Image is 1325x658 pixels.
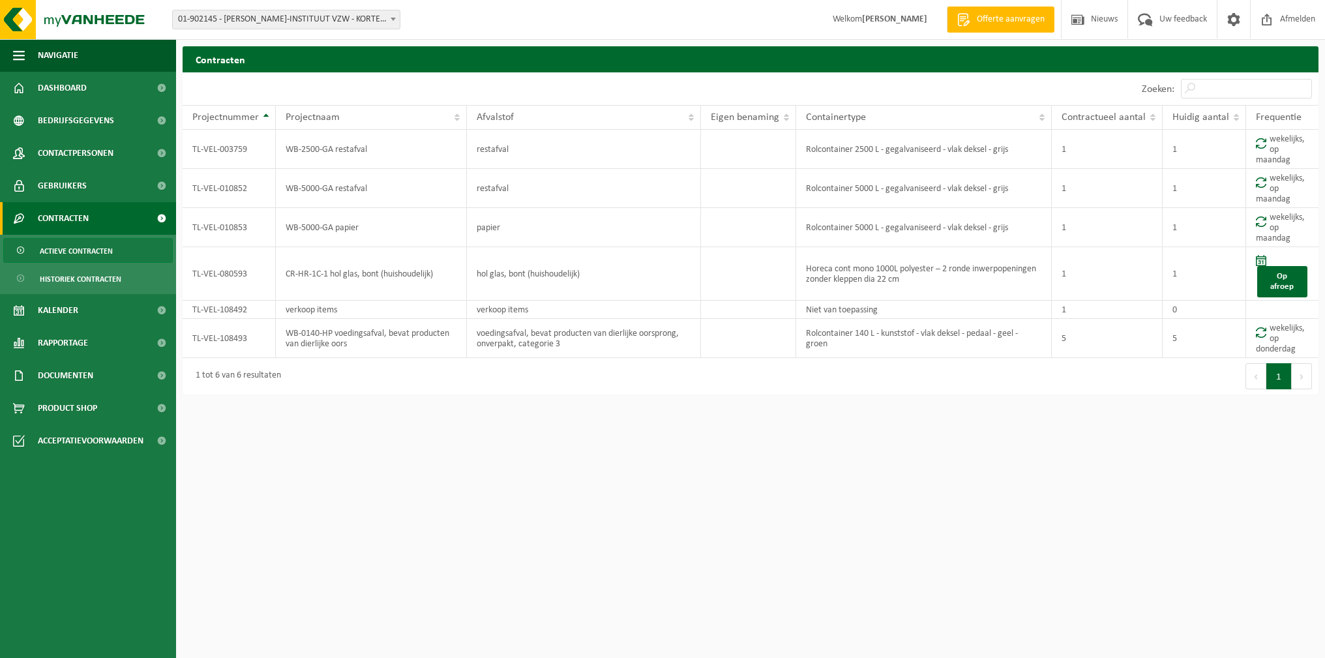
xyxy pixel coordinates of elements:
span: Kalender [38,294,78,327]
td: verkoop items [467,301,702,319]
td: voedingsafval, bevat producten van dierlijke oorsprong, onverpakt, categorie 3 [467,319,702,358]
span: Containertype [806,112,866,123]
span: Navigatie [38,39,78,72]
span: Frequentie [1256,112,1302,123]
td: Niet van toepassing [796,301,1052,319]
td: 5 [1052,319,1163,358]
td: papier [467,208,702,247]
span: 01-902145 - MARGARETA-MARIA-INSTITUUT VZW - KORTEMARK [173,10,400,29]
span: Documenten [38,359,93,392]
td: TL-VEL-003759 [183,130,276,169]
td: Rolcontainer 5000 L - gegalvaniseerd - vlak deksel - grijs [796,169,1052,208]
span: Actieve contracten [40,239,113,263]
td: WB-5000-GA papier [276,208,467,247]
td: TL-VEL-080593 [183,247,276,301]
a: Offerte aanvragen [947,7,1054,33]
td: hol glas, bont (huishoudelijk) [467,247,702,301]
label: Zoeken: [1142,84,1174,95]
td: 1 [1052,130,1163,169]
span: Bedrijfsgegevens [38,104,114,137]
td: 1 [1163,169,1246,208]
span: Offerte aanvragen [974,13,1048,26]
span: Afvalstof [477,112,514,123]
td: Rolcontainer 5000 L - gegalvaniseerd - vlak deksel - grijs [796,208,1052,247]
td: wekelijks, op maandag [1246,208,1318,247]
td: WB-2500-GA restafval [276,130,467,169]
td: WB-5000-GA restafval [276,169,467,208]
a: Actieve contracten [3,238,173,263]
button: Next [1292,363,1312,389]
td: TL-VEL-010852 [183,169,276,208]
td: restafval [467,130,702,169]
td: 1 [1163,208,1246,247]
a: Op afroep [1257,266,1307,297]
td: 1 [1052,208,1163,247]
span: Historiek contracten [40,267,121,292]
button: Previous [1245,363,1266,389]
td: TL-VEL-010853 [183,208,276,247]
td: 5 [1163,319,1246,358]
td: Rolcontainer 140 L - kunststof - vlak deksel - pedaal - geel - groen [796,319,1052,358]
td: wekelijks, op maandag [1246,130,1318,169]
span: Contactpersonen [38,137,113,170]
td: 1 [1052,247,1163,301]
td: wekelijks, op maandag [1246,169,1318,208]
td: 1 [1052,301,1163,319]
strong: [PERSON_NAME] [862,14,927,24]
span: Dashboard [38,72,87,104]
h2: Contracten [183,46,1318,72]
span: Huidig aantal [1172,112,1229,123]
td: 1 [1163,247,1246,301]
td: Horeca cont mono 1000L polyester – 2 ronde inwerpopeningen zonder kleppen dia 22 cm [796,247,1052,301]
td: wekelijks, op donderdag [1246,319,1318,358]
td: 0 [1163,301,1246,319]
span: 01-902145 - MARGARETA-MARIA-INSTITUUT VZW - KORTEMARK [172,10,400,29]
span: Eigen benaming [711,112,779,123]
a: Historiek contracten [3,266,173,291]
div: 1 tot 6 van 6 resultaten [189,365,281,388]
button: 1 [1266,363,1292,389]
span: Product Shop [38,392,97,425]
span: Projectnaam [286,112,340,123]
td: restafval [467,169,702,208]
span: Rapportage [38,327,88,359]
td: TL-VEL-108493 [183,319,276,358]
span: Projectnummer [192,112,259,123]
span: Gebruikers [38,170,87,202]
span: Acceptatievoorwaarden [38,425,143,457]
td: Rolcontainer 2500 L - gegalvaniseerd - vlak deksel - grijs [796,130,1052,169]
span: Contractueel aantal [1062,112,1146,123]
td: TL-VEL-108492 [183,301,276,319]
td: verkoop items [276,301,467,319]
span: Contracten [38,202,89,235]
td: CR-HR-1C-1 hol glas, bont (huishoudelijk) [276,247,467,301]
td: 1 [1052,169,1163,208]
td: 1 [1163,130,1246,169]
td: WB-0140-HP voedingsafval, bevat producten van dierlijke oors [276,319,467,358]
